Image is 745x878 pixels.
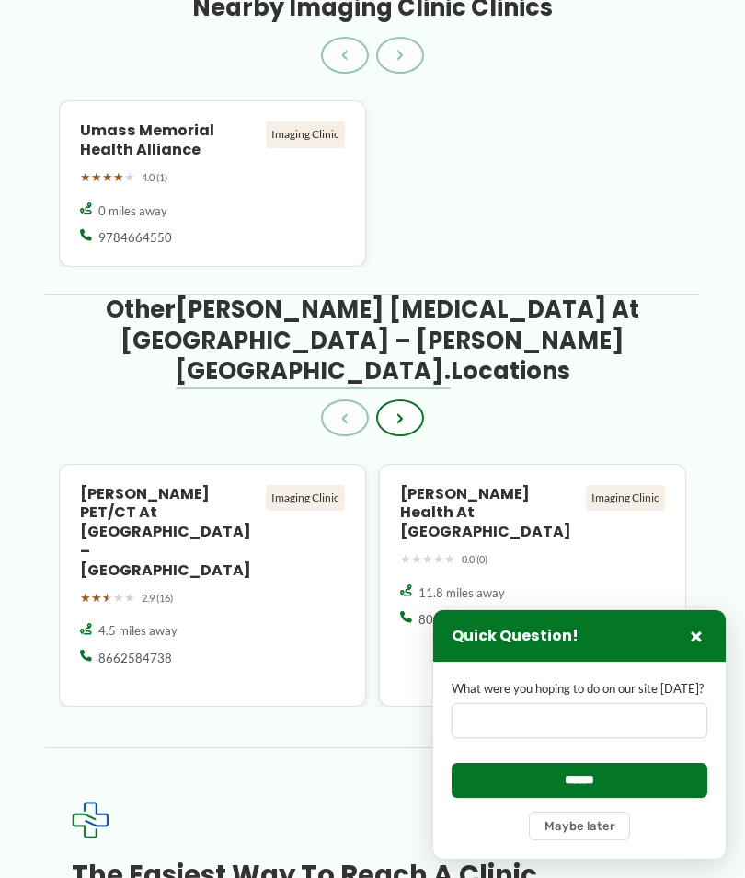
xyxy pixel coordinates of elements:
span: ‹ [341,45,349,65]
span: ★ [444,549,455,571]
span: ★ [124,167,135,189]
a: [PERSON_NAME] Health at [GEOGRAPHIC_DATA] Imaging Clinic ★★★★★ 0.0 (0) 11.8 miles away 8002584674 [379,464,686,707]
span: [PERSON_NAME] [MEDICAL_DATA] at [GEOGRAPHIC_DATA] – [PERSON_NAME][GEOGRAPHIC_DATA]. [120,293,639,387]
span: › [396,409,404,429]
button: › [376,37,424,74]
span: ★ [411,549,422,571]
span: ★ [80,167,91,189]
span: 8002584674 [418,611,492,628]
button: Maybe later [529,812,630,840]
button: › [376,399,424,436]
span: 0.0 (0) [462,550,487,569]
span: › [396,45,404,65]
span: 11.8 miles away [418,584,505,601]
button: Close [685,625,707,647]
span: ★ [102,167,113,189]
span: ‹ [341,409,349,429]
span: ★ [113,167,124,189]
h4: Umass Memorial Health Alliance [80,121,259,160]
h3: Other Locations [59,295,687,387]
h4: [PERSON_NAME] Health at [GEOGRAPHIC_DATA] [400,485,579,543]
label: What were you hoping to do on our site [DATE]? [452,680,707,698]
button: ‹ [321,37,369,74]
span: 4.0 (1) [142,168,167,187]
h4: [PERSON_NAME] PET/CT at [GEOGRAPHIC_DATA] – [GEOGRAPHIC_DATA] [80,485,259,581]
a: Umass Memorial Health Alliance Imaging Clinic ★★★★★ 4.0 (1) 0 miles away 9784664550 [59,100,366,267]
div: Imaging Clinic [266,485,345,511]
div: Imaging Clinic [586,485,665,511]
span: ★ [80,587,91,609]
span: 4.5 miles away [98,622,178,639]
span: ★ [400,549,411,571]
a: [PERSON_NAME] PET/CT at [GEOGRAPHIC_DATA] – [GEOGRAPHIC_DATA] Imaging Clinic ★★★★★ 2.9 (16) 4.5 m... [59,464,366,707]
span: ★ [433,549,444,571]
span: 8662584738 [98,650,172,666]
h3: Quick Question! [452,627,579,646]
div: Imaging Clinic [266,121,345,147]
span: 2.9 (16) [142,589,173,607]
img: Expected Healthcare Logo [72,802,109,838]
button: ‹ [321,399,369,436]
span: ★ [113,587,124,609]
span: ★ [91,167,102,189]
span: ★ [124,587,135,609]
span: ★ [102,587,113,609]
span: 9784664550 [98,229,172,246]
span: ★ [422,549,433,571]
span: 0 miles away [98,202,167,219]
span: ★ [91,587,102,609]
